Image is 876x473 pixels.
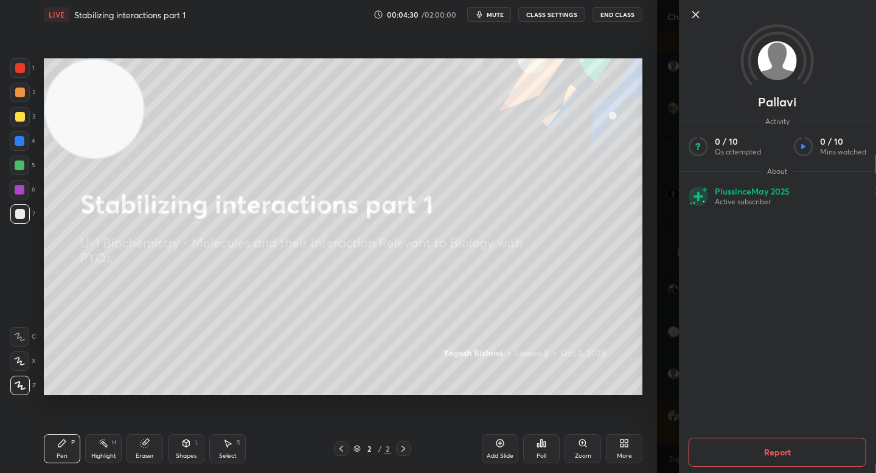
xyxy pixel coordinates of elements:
[467,7,511,22] button: mute
[237,440,240,446] div: S
[518,7,585,22] button: CLASS SETTINGS
[57,453,68,459] div: Pen
[689,438,866,467] button: Report
[820,136,866,147] p: 0 / 10
[378,445,381,452] div: /
[195,440,199,446] div: L
[10,83,35,102] div: 2
[759,117,796,126] span: Activity
[617,453,632,459] div: More
[44,7,69,22] div: LIVE
[10,131,35,151] div: 4
[715,136,761,147] p: 0 / 10
[91,453,116,459] div: Highlight
[758,41,797,80] img: default.png
[10,327,36,347] div: C
[715,147,761,157] p: Qs attempted
[10,156,35,175] div: 5
[10,107,35,126] div: 3
[136,453,154,459] div: Eraser
[384,443,391,454] div: 2
[593,7,642,22] button: End Class
[10,351,36,371] div: X
[74,9,186,21] h4: Stabilizing interactions part 1
[761,167,793,176] span: About
[10,376,36,395] div: Z
[112,440,116,446] div: H
[758,97,796,107] p: Pallavi
[537,453,546,459] div: Poll
[575,453,591,459] div: Zoom
[715,186,790,197] p: Plus since May 2025
[10,180,35,199] div: 6
[71,440,75,446] div: P
[176,453,196,459] div: Shapes
[715,197,790,207] p: Active subscriber
[219,453,237,459] div: Select
[820,147,866,157] p: Mins watched
[487,453,513,459] div: Add Slide
[487,10,504,19] span: mute
[363,445,375,452] div: 2
[10,204,35,224] div: 7
[10,58,35,78] div: 1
